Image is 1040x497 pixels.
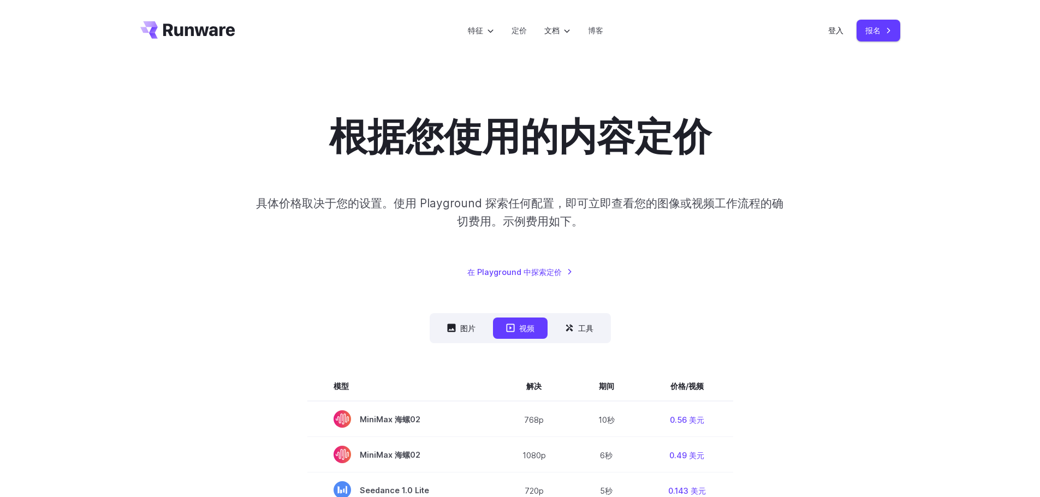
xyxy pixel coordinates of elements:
a: 登入 [828,24,843,37]
font: 价格/视频 [670,381,704,390]
font: MiniMax 海螺02 [360,450,420,459]
font: 图片 [460,324,476,333]
font: 1080p [522,451,546,460]
font: 根据您使用的内容定价 [329,113,711,159]
font: 文档 [544,26,560,35]
font: 768p [524,415,544,424]
font: 期间 [599,381,614,390]
font: 模型 [334,381,349,390]
font: 720p [525,486,544,495]
font: Seedance 1.0 Lite [360,486,429,495]
font: 工具 [578,324,593,333]
a: 博客 [588,24,603,37]
a: 定价 [512,24,527,37]
font: 0.143 美元 [668,486,706,495]
font: 博客 [588,26,603,35]
font: 登入 [828,26,843,35]
font: 在 Playground 中探索定价 [467,267,562,277]
a: 在 Playground 中探索定价 [467,266,573,278]
font: 0.49 美元 [669,451,704,460]
font: 具体价格取决于您的设置。使用 Playground 探索任何配置，即可立即查看您的图像或视频工作流程的确切费用。示例费用如下。 [256,196,783,228]
font: 10秒 [598,415,615,424]
font: 0.56 美元 [670,415,704,424]
font: 定价 [512,26,527,35]
font: 特征 [468,26,483,35]
a: 报名 [857,20,900,41]
font: 解决 [526,381,542,390]
font: 报名 [865,26,881,35]
font: MiniMax 海螺02 [360,415,420,424]
font: 视频 [519,324,534,333]
font: 5秒 [600,486,613,495]
a: 前往 / [140,21,235,39]
font: 6秒 [600,451,613,460]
